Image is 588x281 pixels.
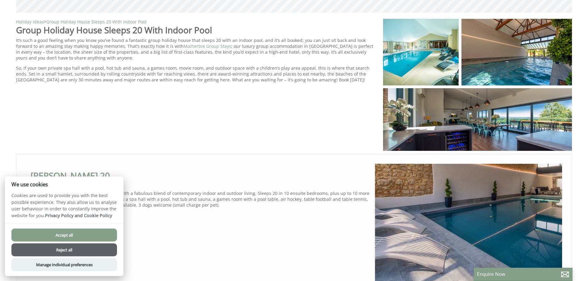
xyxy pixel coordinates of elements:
[31,170,110,181] a: [PERSON_NAME] 20
[44,19,46,25] span: >
[5,192,123,223] p: Cookies are used to provide you with the best possible experience. They also allow us to analyse ...
[46,19,147,25] a: Group Holiday House Sleeps 20 With Indoor Pool
[16,65,377,83] p: So, if your own private spa hall with a pool, hot tub and sauna, a games room, movie room, and ou...
[11,258,117,271] button: Manage Individual preferences
[36,224,369,230] li: Spa Hall with pool, hot tub and sauna
[16,19,44,25] a: Holiday Ideas
[31,190,369,208] p: A stunning holiday house for large groups, with a fabulous blend of contemporary indoor and outdo...
[36,230,369,236] li: Games Room
[31,183,369,190] h3: Prices from £3,850.00
[5,181,123,187] h2: We use cookies
[36,212,369,218] li: Sleeps 20 + 10
[383,88,572,152] img: Living accommodation at Churchill with the balcony overlooking a wonderful view. - Group Holiday ...
[45,213,112,218] a: Privacy Policy and Cookie Policy
[16,24,377,36] h1: Group Holiday House Sleeps 20 With Indoor Pool
[184,43,231,49] a: Malherbie Group Stays
[36,236,369,242] li: Movie Room
[11,243,117,256] button: Reject all
[11,229,117,242] button: Accept all
[16,37,377,61] p: It’s such a good feeling when you know you’ve found a fantastic group holiday house that sleeps 2...
[461,19,572,88] img: Swimming pool at Churchill - Group Holiday House Sleeps 20 With Indoor Pool
[36,218,369,224] li: 10 ensuite bedrooms
[477,271,569,277] p: Enquire Now
[383,19,459,86] img: Beaverbrook Swimming Pool and Spa Hall - Group Holiday House Sleeps 20 With Indoor Pool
